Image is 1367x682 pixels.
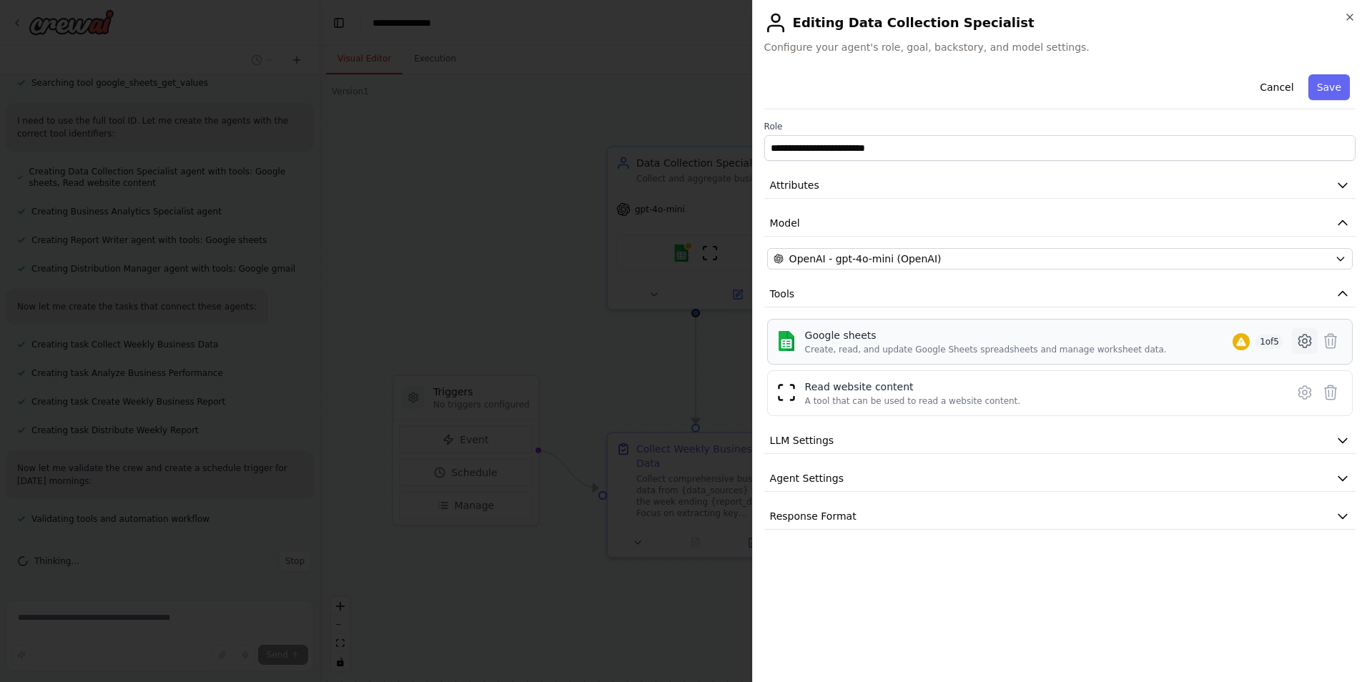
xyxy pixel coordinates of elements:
[764,465,1356,492] button: Agent Settings
[770,178,819,192] span: Attributes
[770,216,800,230] span: Model
[764,428,1356,454] button: LLM Settings
[770,509,857,523] span: Response Format
[776,331,796,351] img: Google sheets
[764,121,1356,132] label: Role
[770,471,844,485] span: Agent Settings
[805,380,1021,394] div: Read website content
[805,344,1167,355] div: Create, read, and update Google Sheets spreadsheets and manage worksheet data.
[764,40,1356,54] span: Configure your agent's role, goal, backstory, and model settings.
[805,328,1167,342] div: Google sheets
[1318,328,1343,354] button: Delete tool
[764,210,1356,237] button: Model
[776,382,796,402] img: ScrapeWebsiteTool
[764,172,1356,199] button: Attributes
[764,503,1356,530] button: Response Format
[1318,380,1343,405] button: Delete tool
[1292,380,1318,405] button: Configure tool
[1251,74,1302,100] button: Cancel
[789,252,942,266] span: OpenAI - gpt-4o-mini (OpenAI)
[770,433,834,448] span: LLM Settings
[764,11,1356,34] h2: Editing Data Collection Specialist
[767,248,1353,270] button: OpenAI - gpt-4o-mini (OpenAI)
[770,287,795,301] span: Tools
[1255,335,1283,349] span: 1 of 5
[1308,74,1350,100] button: Save
[805,395,1021,407] div: A tool that can be used to read a website content.
[1292,328,1318,354] button: Configure tool
[764,281,1356,307] button: Tools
